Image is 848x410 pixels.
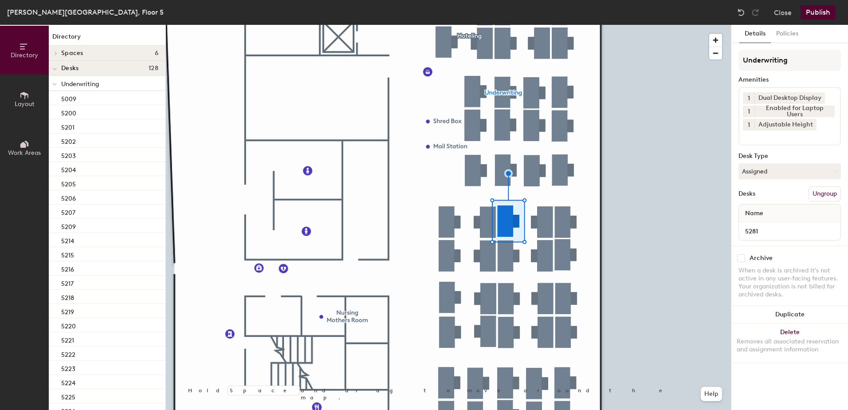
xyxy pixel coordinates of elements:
button: Duplicate [731,306,848,323]
span: 128 [149,65,158,72]
div: Removes all associated reservation and assignment information [737,338,843,354]
div: Amenities [738,76,841,83]
span: Desks [61,65,79,72]
div: Enabled for Laptop Users [754,106,835,117]
p: 5219 [61,306,74,316]
div: Adjustable Height [754,119,817,130]
div: Dual Desktop Display [754,92,825,104]
input: Unnamed desk [741,225,839,237]
button: Ungroup [809,186,841,201]
p: 5200 [61,107,76,117]
p: 5214 [61,235,74,245]
div: Desk Type [738,153,841,160]
p: 5217 [61,277,74,288]
button: 1 [743,92,754,104]
span: Layout [15,100,35,108]
div: Archive [750,255,773,262]
p: 5202 [61,135,76,146]
button: Details [739,25,771,43]
div: Desks [738,190,755,197]
span: 1 [748,107,750,116]
button: Close [774,5,792,20]
div: [PERSON_NAME][GEOGRAPHIC_DATA], Floor 5 [7,7,164,18]
button: Policies [771,25,804,43]
span: 1 [748,94,750,103]
span: 6 [155,50,158,57]
button: DeleteRemoves all associated reservation and assignment information [731,323,848,363]
button: Help [701,387,722,401]
p: 5207 [61,206,75,217]
div: When a desk is archived it's not active in any user-facing features. Your organization is not bil... [738,267,841,299]
button: 1 [743,119,754,130]
p: 5201 [61,121,75,131]
p: 5205 [61,178,76,188]
h1: Directory [49,32,165,46]
p: 5203 [61,150,76,160]
p: 5221 [61,334,74,344]
span: 1 [748,120,750,130]
p: 5009 [61,93,76,103]
img: Redo [751,8,760,17]
p: 5216 [61,263,74,273]
img: Undo [737,8,746,17]
p: 5223 [61,363,75,373]
span: Underwriting [61,80,99,88]
p: 5206 [61,192,76,202]
span: Work Areas [8,149,41,157]
p: 5204 [61,164,76,174]
p: 5222 [61,348,75,359]
span: Name [741,205,768,221]
p: 5225 [61,391,75,401]
button: Assigned [738,163,841,179]
button: 1 [743,106,754,117]
p: 5209 [61,221,76,231]
span: Directory [11,51,38,59]
p: 5220 [61,320,76,330]
p: 5215 [61,249,74,259]
p: 5224 [61,377,75,387]
p: 5218 [61,292,74,302]
span: Spaces [61,50,83,57]
button: Publish [801,5,836,20]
